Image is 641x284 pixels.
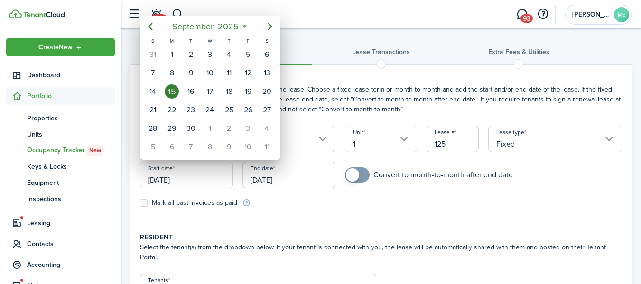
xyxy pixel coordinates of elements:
div: Tuesday, September 23, 2025 [184,103,198,117]
div: Thursday, September 25, 2025 [222,103,236,117]
div: M [162,37,181,45]
div: Sunday, August 31, 2025 [146,47,160,62]
div: Friday, October 3, 2025 [241,121,255,136]
div: Monday, October 6, 2025 [165,140,179,154]
div: Saturday, September 6, 2025 [260,47,274,62]
div: S [143,37,162,45]
div: Monday, September 1, 2025 [165,47,179,62]
div: Wednesday, September 10, 2025 [203,66,217,80]
div: F [239,37,258,45]
span: September [170,18,215,35]
div: Wednesday, October 8, 2025 [203,140,217,154]
div: Sunday, September 21, 2025 [146,103,160,117]
mbsc-button: September2025 [166,18,244,35]
div: Saturday, September 27, 2025 [260,103,274,117]
div: Today, Monday, September 15, 2025 [165,84,179,99]
span: 2025 [215,18,241,35]
div: Monday, September 8, 2025 [165,66,179,80]
div: Tuesday, October 7, 2025 [184,140,198,154]
div: Thursday, September 18, 2025 [222,84,236,99]
div: Tuesday, September 16, 2025 [184,84,198,99]
div: Saturday, October 4, 2025 [260,121,274,136]
div: Saturday, September 13, 2025 [260,66,274,80]
mbsc-button: Next page [260,17,279,36]
div: Friday, September 26, 2025 [241,103,255,117]
div: Wednesday, September 17, 2025 [203,84,217,99]
div: T [181,37,200,45]
mbsc-button: Previous page [141,17,160,36]
div: Wednesday, October 1, 2025 [203,121,217,136]
div: Sunday, September 28, 2025 [146,121,160,136]
div: Tuesday, September 2, 2025 [184,47,198,62]
div: Saturday, October 11, 2025 [260,140,274,154]
div: Friday, September 19, 2025 [241,84,255,99]
div: W [200,37,219,45]
div: Saturday, September 20, 2025 [260,84,274,99]
div: Thursday, October 9, 2025 [222,140,236,154]
div: Tuesday, September 30, 2025 [184,121,198,136]
div: Friday, September 5, 2025 [241,47,255,62]
div: Monday, September 29, 2025 [165,121,179,136]
div: S [258,37,277,45]
div: Friday, September 12, 2025 [241,66,255,80]
div: Sunday, September 7, 2025 [146,66,160,80]
div: Sunday, September 14, 2025 [146,84,160,99]
div: Thursday, September 4, 2025 [222,47,236,62]
div: T [220,37,239,45]
div: Sunday, October 5, 2025 [146,140,160,154]
div: Thursday, September 11, 2025 [222,66,236,80]
div: Tuesday, September 9, 2025 [184,66,198,80]
div: Wednesday, September 3, 2025 [203,47,217,62]
div: Monday, September 22, 2025 [165,103,179,117]
div: Wednesday, September 24, 2025 [203,103,217,117]
div: Thursday, October 2, 2025 [222,121,236,136]
div: Friday, October 10, 2025 [241,140,255,154]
